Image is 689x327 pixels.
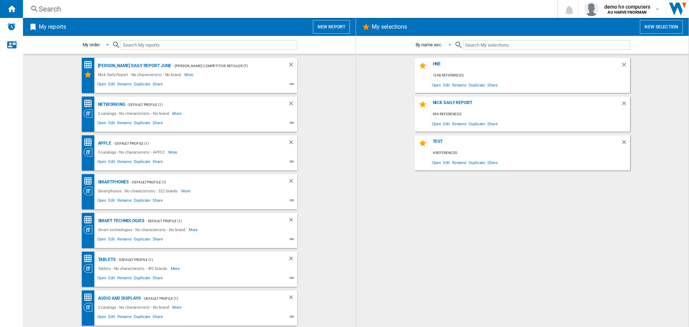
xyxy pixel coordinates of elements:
div: Search [39,4,539,14]
span: Open [431,158,442,167]
span: Edit [442,119,451,129]
div: Delete [288,61,297,70]
button: New report [313,20,350,34]
span: More [172,109,183,118]
div: - Default profile (1) [116,255,273,264]
div: Smartphones [96,178,129,187]
span: Open [431,80,442,90]
span: Edit [107,158,116,167]
span: Rename [116,158,133,167]
span: Edit [107,275,116,283]
span: Duplicate [468,119,486,129]
span: Rename [116,236,133,244]
span: Edit [107,313,116,322]
span: Duplicate [133,120,151,128]
span: Share [486,80,499,90]
div: 4 references [431,149,630,158]
span: Rename [451,119,468,129]
span: Open [96,313,108,322]
div: Nick Daily Report [431,100,621,110]
span: Duplicate [133,236,151,244]
img: alerts-logo.svg [7,22,16,31]
div: - Default profile (1) [141,294,273,303]
span: Rename [451,80,468,90]
div: Delete [288,100,297,109]
span: Open [96,158,108,167]
div: 2 catalogs - No characteristic - No brand [96,109,173,118]
h2: My selections [370,20,408,34]
span: Open [96,81,108,89]
div: Delete [288,178,297,187]
div: - Default profile (1) [144,216,273,225]
span: Share [151,197,164,206]
span: Open [96,275,108,283]
span: Share [486,158,499,167]
span: Edit [107,81,116,89]
span: Share [151,236,164,244]
input: Search My reports [121,40,297,50]
span: Duplicate [133,197,151,206]
div: Delete [288,139,297,148]
div: 1248 references [431,71,630,80]
div: 5 catalogs - No characteristic - APPLE [96,148,168,157]
div: Delete [288,294,297,303]
div: Tablets [96,255,116,264]
span: Share [151,158,164,167]
span: Rename [116,313,133,322]
span: Duplicate [133,81,151,89]
span: Open [96,197,108,206]
div: HNE [431,61,621,71]
div: Delete [621,100,630,110]
div: 2 catalogs - No characteristic - No brand [96,303,173,312]
div: Price Matrix [84,293,96,302]
div: Category View [84,303,96,312]
div: Apple [96,139,112,148]
span: Rename [116,197,133,206]
input: Search My selections [463,40,630,50]
div: Smart technologies [96,216,144,225]
span: Edit [442,80,451,90]
span: Share [486,119,499,129]
div: Category View [84,264,96,273]
span: Duplicate [468,80,486,90]
div: Tablets - No characteristic - 492 brands [96,264,171,273]
span: Edit [107,236,116,244]
span: Open [431,119,442,129]
div: Category View [84,187,96,195]
span: Rename [116,81,133,89]
div: Category View [84,148,96,157]
div: Delete [621,61,630,71]
span: More [172,303,183,312]
div: Delete [621,139,630,149]
div: Price Matrix [84,60,96,69]
span: More [171,264,181,273]
span: Open [96,120,108,128]
span: Duplicate [133,313,151,322]
span: Share [151,120,164,128]
span: Edit [442,158,451,167]
div: Category View [84,225,96,234]
span: Rename [451,158,468,167]
div: Delete [288,216,297,225]
span: Rename [116,275,133,283]
span: Rename [116,120,133,128]
div: Price Matrix [84,254,96,263]
h2: My reports [37,20,67,34]
div: 650 references [431,110,630,119]
span: Share [151,275,164,283]
span: More [181,187,192,195]
span: More [184,70,195,79]
img: profile.jpg [584,2,599,16]
div: My Selections [84,70,96,79]
div: - [PERSON_NAME] Competitive Retailer (7) [171,61,273,70]
span: Duplicate [133,275,151,283]
div: Smart technologies - No characteristic - No brand [96,225,189,234]
div: - Default profile (1) [125,100,273,109]
b: AU HARVEYNORMAN [608,10,647,15]
span: Share [151,313,164,322]
div: Price Matrix [84,177,96,186]
span: Open [96,236,108,244]
div: My order [83,42,100,47]
div: Category View [84,109,96,118]
div: - Default profile (1) [111,139,273,148]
